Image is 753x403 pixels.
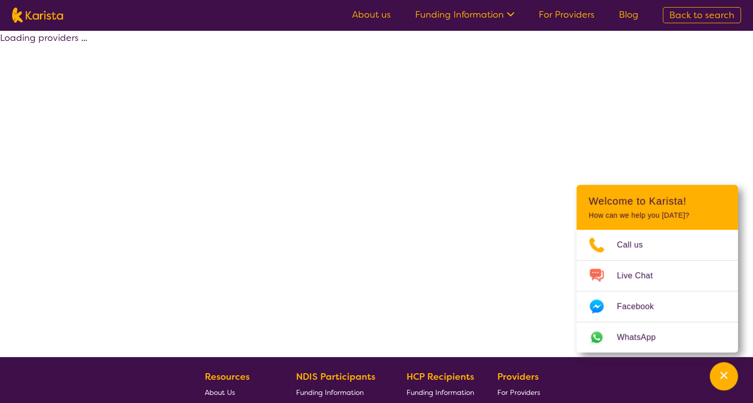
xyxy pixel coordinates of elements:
[406,371,474,383] b: HCP Recipients
[296,371,375,383] b: NDIS Participants
[669,9,734,21] span: Back to search
[497,388,540,397] span: For Providers
[589,211,726,220] p: How can we help you [DATE]?
[589,195,726,207] h2: Welcome to Karista!
[576,230,738,352] ul: Choose channel
[617,330,668,345] span: WhatsApp
[710,362,738,390] button: Channel Menu
[617,268,665,283] span: Live Chat
[617,299,666,314] span: Facebook
[576,185,738,352] div: Channel Menu
[497,371,539,383] b: Providers
[406,384,474,400] a: Funding Information
[576,322,738,352] a: Web link opens in a new tab.
[406,388,474,397] span: Funding Information
[617,237,655,253] span: Call us
[619,9,639,21] a: Blog
[205,384,272,400] a: About Us
[296,384,383,400] a: Funding Information
[352,9,391,21] a: About us
[205,371,250,383] b: Resources
[663,7,741,23] a: Back to search
[296,388,364,397] span: Funding Information
[497,384,544,400] a: For Providers
[415,9,514,21] a: Funding Information
[12,8,63,23] img: Karista logo
[205,388,235,397] span: About Us
[539,9,595,21] a: For Providers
